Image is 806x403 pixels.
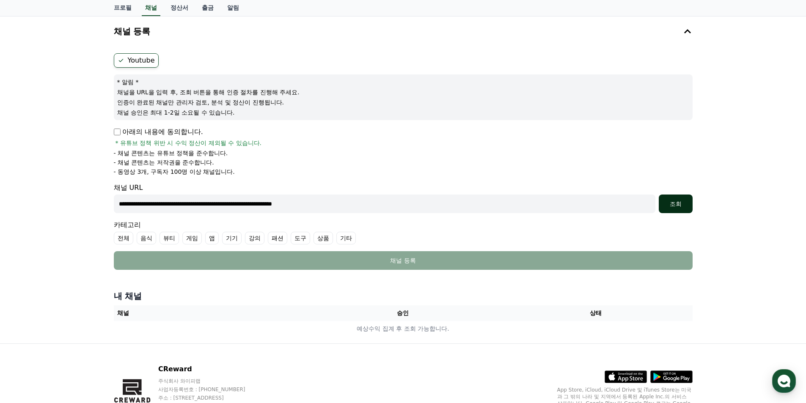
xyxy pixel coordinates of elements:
[114,290,693,302] h4: 내 채널
[114,220,693,244] div: 카테고리
[114,53,159,68] label: Youtube
[114,251,693,270] button: 채널 등록
[114,305,307,321] th: 채널
[114,321,693,337] td: 예상수익 집계 후 조회 가능합니다.
[117,88,689,96] p: 채널을 URL을 입력 후, 조회 버튼을 통해 인증 절차를 진행해 주세요.
[109,268,162,289] a: 설정
[77,281,88,288] span: 대화
[205,232,219,244] label: 앱
[131,281,141,288] span: 설정
[114,27,151,36] h4: 채널 등록
[222,232,242,244] label: 기기
[158,364,261,374] p: CReward
[268,232,287,244] label: 패션
[27,281,32,288] span: 홈
[117,108,689,117] p: 채널 승인은 최대 1-2일 소요될 수 있습니다.
[158,395,261,401] p: 주소 : [STREET_ADDRESS]
[659,195,693,213] button: 조회
[114,127,203,137] p: 아래의 내용에 동의합니다.
[160,232,179,244] label: 뷰티
[110,19,696,43] button: 채널 등록
[114,183,693,213] div: 채널 URL
[131,256,676,265] div: 채널 등록
[114,167,235,176] p: - 동영상 3개, 구독자 100명 이상 채널입니다.
[3,268,56,289] a: 홈
[314,232,333,244] label: 상품
[336,232,356,244] label: 기타
[117,98,689,107] p: 인증이 완료된 채널만 관리자 검토, 분석 및 정산이 진행됩니다.
[114,149,228,157] p: - 채널 콘텐츠는 유튜브 정책을 준수합니다.
[499,305,692,321] th: 상태
[306,305,499,321] th: 승인
[662,200,689,208] div: 조회
[245,232,264,244] label: 강의
[182,232,202,244] label: 게임
[137,232,156,244] label: 음식
[291,232,310,244] label: 도구
[116,139,262,147] span: * 유튜브 정책 위반 시 수익 정산이 제외될 수 있습니다.
[56,268,109,289] a: 대화
[114,232,133,244] label: 전체
[114,158,214,167] p: - 채널 콘텐츠는 저작권을 준수합니다.
[158,386,261,393] p: 사업자등록번호 : [PHONE_NUMBER]
[158,378,261,384] p: 주식회사 와이피랩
